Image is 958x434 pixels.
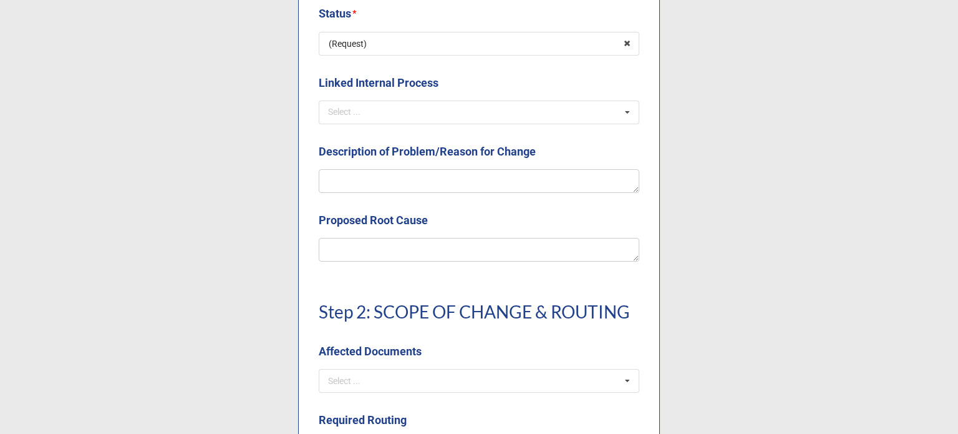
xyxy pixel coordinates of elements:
label: Description of Problem/Reason for Change [319,143,536,160]
h1: Step 2: SCOPE OF CHANGE & ROUTING [319,300,639,323]
div: Select ... [325,105,379,119]
label: Required Routing [319,412,407,429]
label: Status [319,5,351,22]
label: Affected Documents [319,343,422,360]
div: Select ... [325,373,379,388]
div: (Request) [329,39,367,48]
label: Proposed Root Cause [319,212,428,229]
label: Linked Internal Process [319,74,438,92]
